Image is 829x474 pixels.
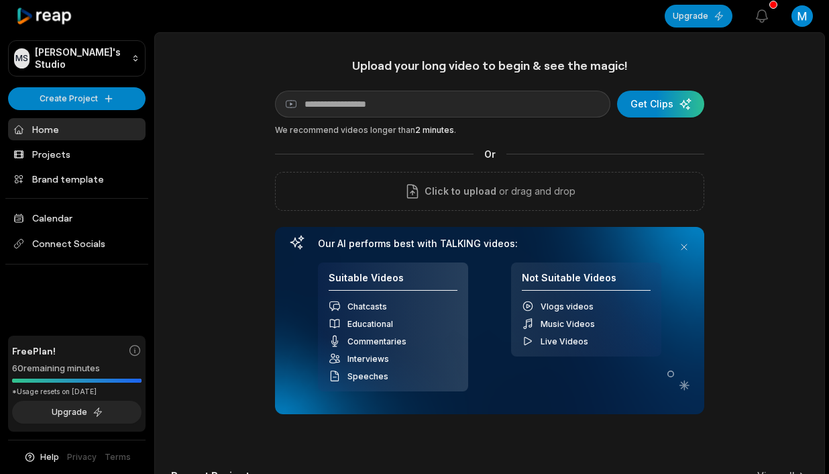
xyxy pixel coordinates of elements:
span: Help [40,451,59,463]
button: Upgrade [12,401,142,424]
span: Vlogs videos [541,301,594,312]
div: *Usage resets on [DATE] [12,387,142,397]
span: Click to upload [425,183,496,199]
span: Connect Socials [8,232,146,256]
a: Calendar [8,207,146,229]
span: Live Videos [541,336,588,346]
span: Free Plan! [12,344,56,358]
h4: Not Suitable Videos [522,272,651,291]
h3: Our AI performs best with TALKING videos: [318,238,661,250]
a: Terms [105,451,131,463]
a: Home [8,118,146,140]
span: Music Videos [541,319,595,329]
p: [PERSON_NAME]'s Studio [35,46,126,70]
a: Brand template [8,168,146,190]
span: Chatcasts [347,301,387,312]
div: We recommend videos longer than . [275,124,704,136]
div: MS [14,48,30,68]
span: Speeches [347,371,388,381]
button: Upgrade [665,5,732,28]
h4: Suitable Videos [329,272,457,291]
button: Create Project [8,87,146,110]
div: 60 remaining minutes [12,362,142,375]
span: Commentaries [347,336,406,346]
span: Educational [347,319,393,329]
h1: Upload your long video to begin & see the magic! [275,58,704,73]
span: Or [474,147,506,161]
p: or drag and drop [496,183,575,199]
span: 2 minutes [415,125,454,135]
span: Interviews [347,354,389,364]
button: Get Clips [617,91,704,117]
a: Projects [8,143,146,165]
a: Privacy [67,451,97,463]
button: Help [23,451,59,463]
